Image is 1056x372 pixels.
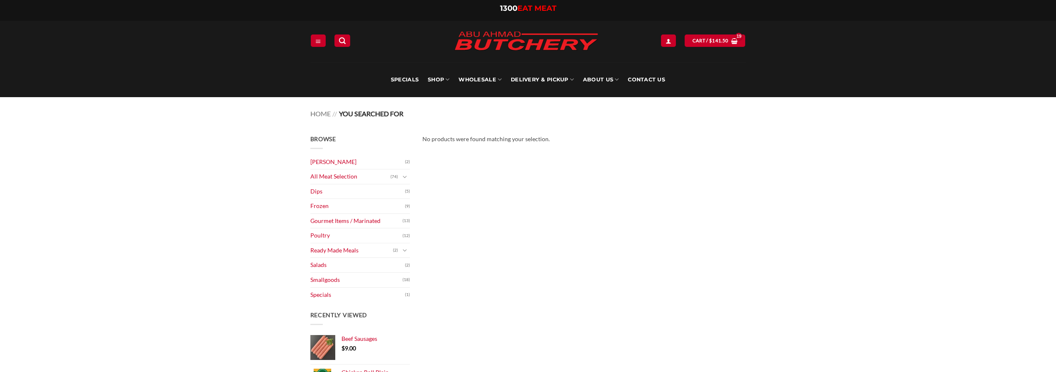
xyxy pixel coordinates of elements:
[310,184,405,199] a: Dips
[310,169,390,184] a: All Meat Selection
[310,243,393,258] a: Ready Made Meals
[511,62,574,97] a: Delivery & Pickup
[310,311,368,318] span: Recently Viewed
[447,26,605,57] img: Abu Ahmad Butchery
[310,199,405,213] a: Frozen
[311,34,326,46] a: Menu
[628,62,665,97] a: Contact Us
[1021,339,1048,364] iframe: chat widget
[709,37,712,44] span: $
[422,135,746,144] p: No products were found matching your selection.
[405,289,410,301] span: (1)
[339,110,403,117] span: You searched for
[685,34,745,46] a: View cart
[400,246,410,255] button: Toggle
[310,228,402,243] a: Poultry
[391,62,419,97] a: Specials
[332,110,337,117] span: //
[341,335,377,342] span: Beef Sausages
[400,172,410,181] button: Toggle
[310,258,405,272] a: Salads
[661,34,676,46] a: Login
[310,110,331,117] a: Home
[310,155,405,169] a: [PERSON_NAME]
[310,214,402,228] a: Gourmet Items / Marinated
[402,274,410,286] span: (18)
[709,38,728,43] bdi: 141.50
[310,273,402,287] a: Smallgoods
[393,244,398,257] span: (2)
[500,4,517,13] span: 1300
[405,185,410,198] span: (5)
[341,335,410,343] a: Beef Sausages
[405,156,410,168] span: (2)
[583,62,619,97] a: About Us
[310,288,405,302] a: Specials
[334,34,350,46] a: Search
[405,200,410,213] span: (9)
[310,135,336,142] span: Browse
[405,259,410,272] span: (2)
[341,345,356,352] bdi: 9.00
[517,4,556,13] span: EAT MEAT
[458,62,502,97] a: Wholesale
[428,62,449,97] a: SHOP
[693,37,729,44] span: Cart /
[402,230,410,242] span: (12)
[402,215,410,227] span: (13)
[390,171,398,183] span: (74)
[500,4,556,13] a: 1300EAT MEAT
[341,345,345,352] span: $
